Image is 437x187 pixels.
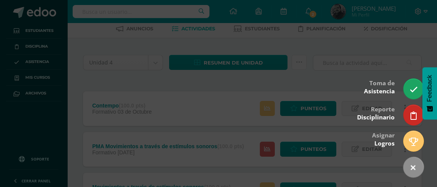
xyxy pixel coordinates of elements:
span: Disciplinario [357,113,395,121]
span: Asistencia [364,87,395,95]
div: Reporte [357,100,395,125]
span: Logros [374,139,395,147]
span: Feedback [426,75,433,102]
div: Toma de [364,74,395,99]
div: Asignar [372,126,395,151]
button: Feedback - Mostrar encuesta [422,67,437,119]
